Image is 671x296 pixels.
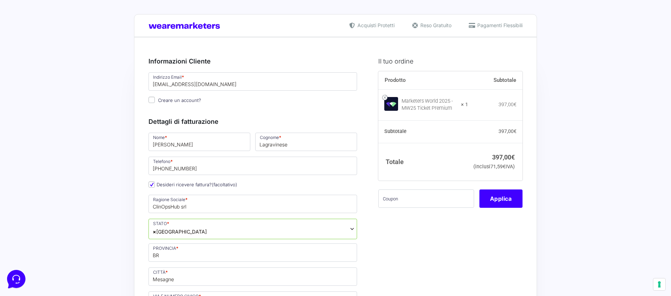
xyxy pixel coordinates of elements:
[378,121,468,143] th: Subtotale
[490,164,506,170] span: 71,59
[153,228,207,235] span: Italia
[148,182,237,187] label: Desideri ricevere fattura?
[148,56,357,66] h3: Informazioni Cliente
[148,157,357,175] input: Telefono *
[6,226,49,243] button: Home
[468,71,523,90] th: Subtotale
[148,219,357,239] span: Italia
[6,6,119,17] h2: Ciao da Marketers 👋
[11,28,60,34] span: Le tue conversazioni
[498,102,517,107] bdi: 397,00
[378,56,523,66] h3: Il tuo ordine
[419,22,451,29] span: Reso Gratuito
[148,117,357,126] h3: Dettagli di fatturazione
[212,182,237,187] span: (facoltativo)
[46,64,104,69] span: Inizia una conversazione
[402,98,457,112] div: Marketers World 2025 - MW25 Ticket Premium
[6,268,27,290] iframe: Customerly Messenger Launcher
[255,133,357,151] input: Cognome *
[503,164,506,170] span: €
[498,128,517,134] bdi: 397,00
[511,153,515,161] span: €
[384,97,398,111] img: Marketers World 2025 - MW25 Ticket Premium
[23,40,37,54] img: dark
[148,195,357,213] input: Ragione Sociale *
[148,72,357,91] input: Indirizzo Email *
[75,87,130,93] a: Apri Centro Assistenza
[158,97,201,103] span: Creare un account?
[653,278,665,290] button: Le tue preferenze relative al consenso per le tecnologie di tracciamento
[473,164,515,170] small: (inclusi IVA)
[11,59,130,73] button: Inizia una conversazione
[148,243,357,262] input: PROVINCIA *
[461,101,468,108] strong: × 1
[479,189,523,208] button: Applica
[11,87,55,93] span: Trova una risposta
[11,40,25,54] img: dark
[514,102,517,107] span: €
[378,71,468,90] th: Prodotto
[148,133,250,151] input: Nome *
[148,181,155,188] input: Desideri ricevere fattura?(facoltativo)
[61,236,80,243] p: Messaggi
[153,228,156,235] span: ×
[378,143,468,181] th: Totale
[16,103,116,110] input: Cerca un articolo...
[514,128,517,134] span: €
[475,22,523,29] span: Pagamenti Flessibili
[148,267,357,286] input: CITTÀ *
[356,22,395,29] span: Acquisti Protetti
[49,226,93,243] button: Messaggi
[109,236,119,243] p: Aiuto
[378,189,474,208] input: Coupon
[148,97,155,103] input: Creare un account?
[21,236,33,243] p: Home
[492,153,515,161] bdi: 397,00
[92,226,136,243] button: Aiuto
[34,40,48,54] img: dark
